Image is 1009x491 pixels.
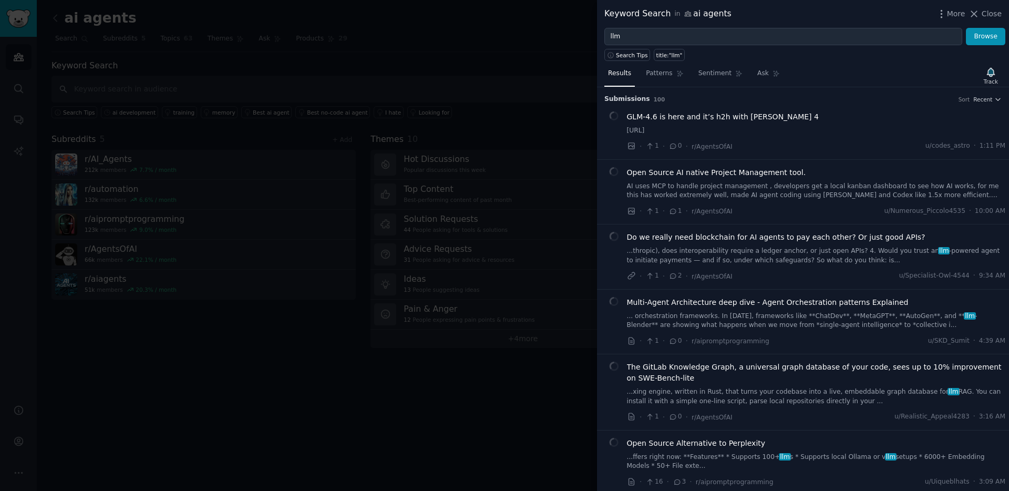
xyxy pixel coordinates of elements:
[757,69,769,78] span: Ask
[979,336,1005,346] span: 4:39 AM
[936,8,965,19] button: More
[980,141,1005,151] span: 1:11 PM
[982,8,1002,19] span: Close
[979,412,1005,422] span: 3:16 AM
[640,335,642,346] span: ·
[884,207,965,216] span: u/Numerous_Piccolo4535
[642,65,687,87] a: Patterns
[645,141,658,151] span: 1
[627,362,1006,384] a: The GitLab Knowledge Graph, a universal graph database of your code, sees up to 10% improvement o...
[645,477,663,487] span: 16
[627,167,806,178] a: Open Source AI native Project Management tool.
[925,141,970,151] span: u/codes_astro
[627,247,1006,265] a: ...thropic), does interoperability require a ledger anchor, or just open APIs? 4. Would you trust...
[695,65,746,87] a: Sentiment
[975,207,1005,216] span: 10:00 AM
[673,477,686,487] span: 3
[686,335,688,346] span: ·
[928,336,970,346] span: u/SKD_Sumit
[654,96,665,103] span: 100
[779,453,790,461] span: llm
[654,49,685,61] a: title:"llm"
[668,271,682,281] span: 2
[640,412,642,423] span: ·
[979,271,1005,281] span: 9:34 AM
[973,412,975,422] span: ·
[616,52,648,59] span: Search Tips
[885,453,897,461] span: llm
[959,96,970,103] div: Sort
[894,412,970,422] span: u/Realistic_Appeal4283
[973,96,992,103] span: Recent
[948,388,959,395] span: llm
[645,412,658,422] span: 1
[686,412,688,423] span: ·
[668,336,682,346] span: 0
[980,65,1002,87] button: Track
[656,52,683,59] div: title:"llm"
[668,207,682,216] span: 1
[640,206,642,217] span: ·
[969,207,971,216] span: ·
[692,143,733,150] span: r/AgentsOfAI
[663,271,665,282] span: ·
[692,208,733,215] span: r/AgentsOfAI
[969,8,1002,19] button: Close
[966,28,1005,46] button: Browse
[979,477,1005,487] span: 3:09 AM
[604,65,635,87] a: Results
[973,271,975,281] span: ·
[627,387,1006,406] a: ...xing engine, written in Rust, that turns your codebase into a live, embeddable graph database ...
[692,414,733,421] span: r/AgentsOfAI
[645,271,658,281] span: 1
[754,65,784,87] a: Ask
[640,476,642,487] span: ·
[627,453,1006,471] a: ...ffers right now: **Features** * Supports 100+llms * Supports local Ollama or vllmsetups * 6000...
[964,312,975,320] span: llm
[984,78,998,85] div: Track
[686,271,688,282] span: ·
[627,182,1006,200] a: AI uses MCP to handle project management , developers get a local kanban dashboard to see how AI ...
[973,336,975,346] span: ·
[627,111,819,122] a: GLM-4.6 is here and it’s h2h with [PERSON_NAME] 4
[689,476,692,487] span: ·
[668,141,682,151] span: 0
[667,476,669,487] span: ·
[627,438,766,449] a: Open Source Alternative to Perplexity
[973,477,975,487] span: ·
[674,9,680,19] span: in
[604,49,650,61] button: Search Tips
[686,206,688,217] span: ·
[663,412,665,423] span: ·
[663,141,665,152] span: ·
[938,247,950,254] span: llm
[627,126,1006,136] a: [URL]
[925,477,970,487] span: u/Uiqueblhats
[646,69,672,78] span: Patterns
[698,69,732,78] span: Sentiment
[663,335,665,346] span: ·
[947,8,965,19] span: More
[663,206,665,217] span: ·
[645,336,658,346] span: 1
[692,273,733,280] span: r/AgentsOfAI
[692,337,769,345] span: r/aipromptprogramming
[696,478,774,486] span: r/aipromptprogramming
[604,7,732,21] div: Keyword Search ai agents
[608,69,631,78] span: Results
[645,207,658,216] span: 1
[627,297,909,308] a: Multi-Agent Architecture deep dive - Agent Orchestration patterns Explained
[686,141,688,152] span: ·
[668,412,682,422] span: 0
[640,141,642,152] span: ·
[604,95,650,104] span: Submission s
[604,28,962,46] input: Try a keyword related to your business
[640,271,642,282] span: ·
[627,232,925,243] a: Do we really need blockchain for AI agents to pay each other? Or just good APIs?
